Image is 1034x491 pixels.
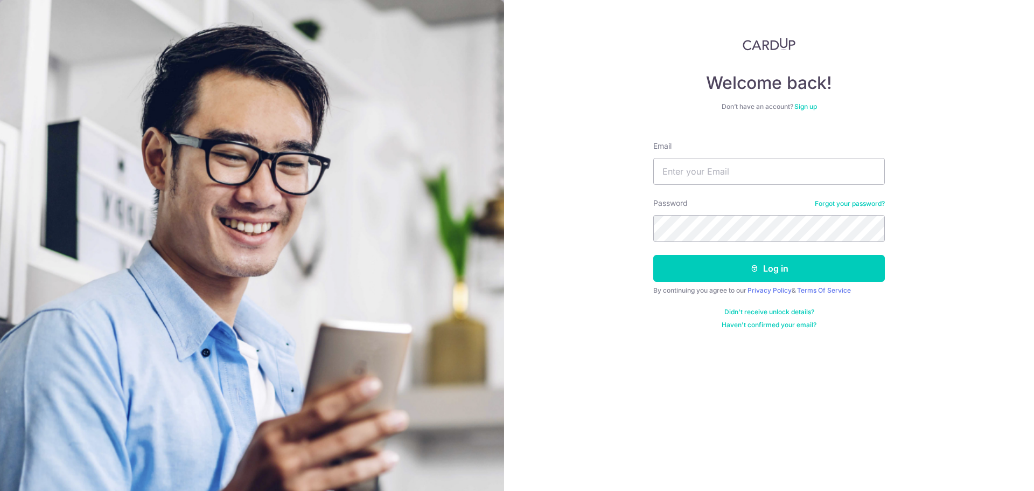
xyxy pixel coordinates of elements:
[653,158,885,185] input: Enter your Email
[743,38,795,51] img: CardUp Logo
[653,198,688,209] label: Password
[815,199,885,208] a: Forgot your password?
[794,102,817,110] a: Sign up
[724,308,814,316] a: Didn't receive unlock details?
[722,321,816,329] a: Haven't confirmed your email?
[747,286,792,294] a: Privacy Policy
[653,255,885,282] button: Log in
[797,286,851,294] a: Terms Of Service
[653,286,885,295] div: By continuing you agree to our &
[653,102,885,111] div: Don’t have an account?
[653,72,885,94] h4: Welcome back!
[653,141,672,151] label: Email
